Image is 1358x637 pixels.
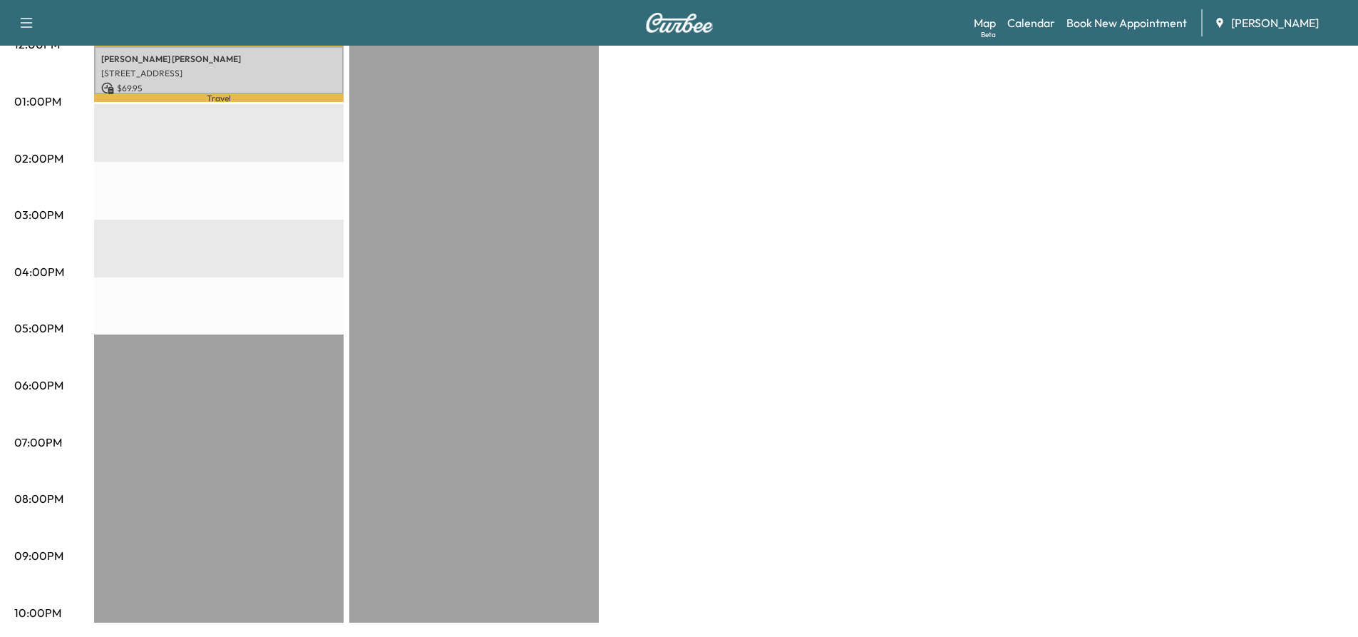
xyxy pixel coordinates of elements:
[645,13,714,33] img: Curbee Logo
[14,490,63,507] p: 08:00PM
[101,68,336,79] p: [STREET_ADDRESS]
[14,150,63,167] p: 02:00PM
[14,206,63,223] p: 03:00PM
[1066,14,1187,31] a: Book New Appointment
[101,53,336,65] p: [PERSON_NAME] [PERSON_NAME]
[94,94,344,102] p: Travel
[14,263,64,280] p: 04:00PM
[974,14,996,31] a: MapBeta
[14,320,63,337] p: 05:00PM
[14,604,61,621] p: 10:00PM
[1007,14,1055,31] a: Calendar
[14,377,63,394] p: 06:00PM
[981,29,996,40] div: Beta
[1231,14,1319,31] span: [PERSON_NAME]
[101,82,336,95] p: $ 69.95
[14,93,61,110] p: 01:00PM
[14,547,63,564] p: 09:00PM
[14,434,62,451] p: 07:00PM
